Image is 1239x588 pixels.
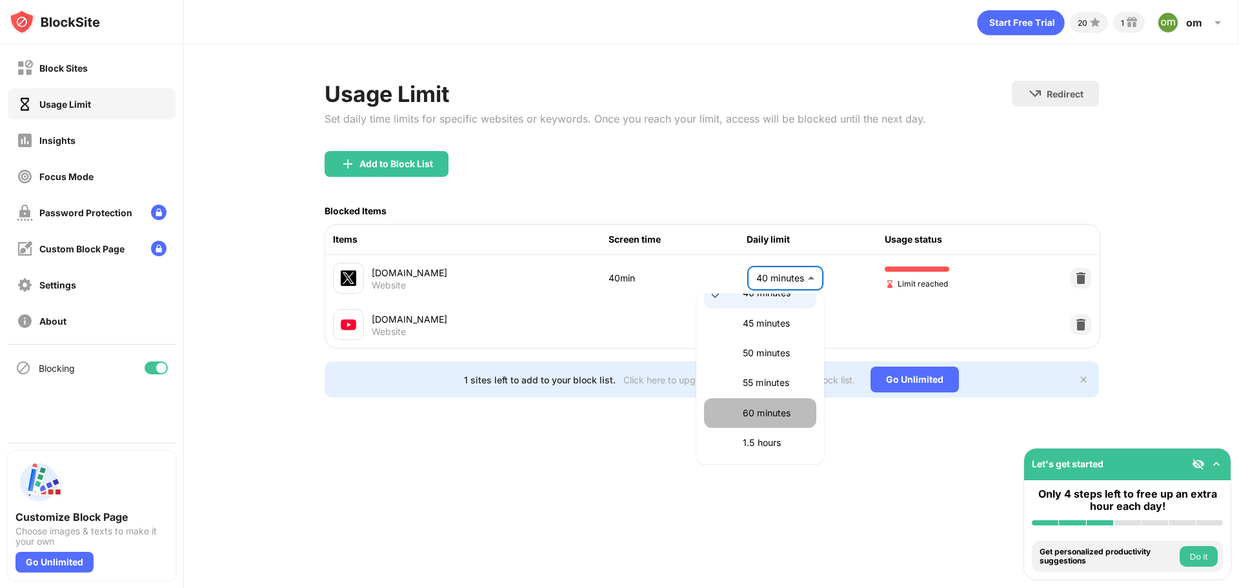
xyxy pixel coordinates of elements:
[743,316,809,330] p: 45 minutes
[743,406,809,420] p: 60 minutes
[743,286,809,300] p: 40 minutes
[743,436,809,450] p: 1.5 hours
[743,346,809,360] p: 50 minutes
[743,376,809,390] p: 55 minutes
